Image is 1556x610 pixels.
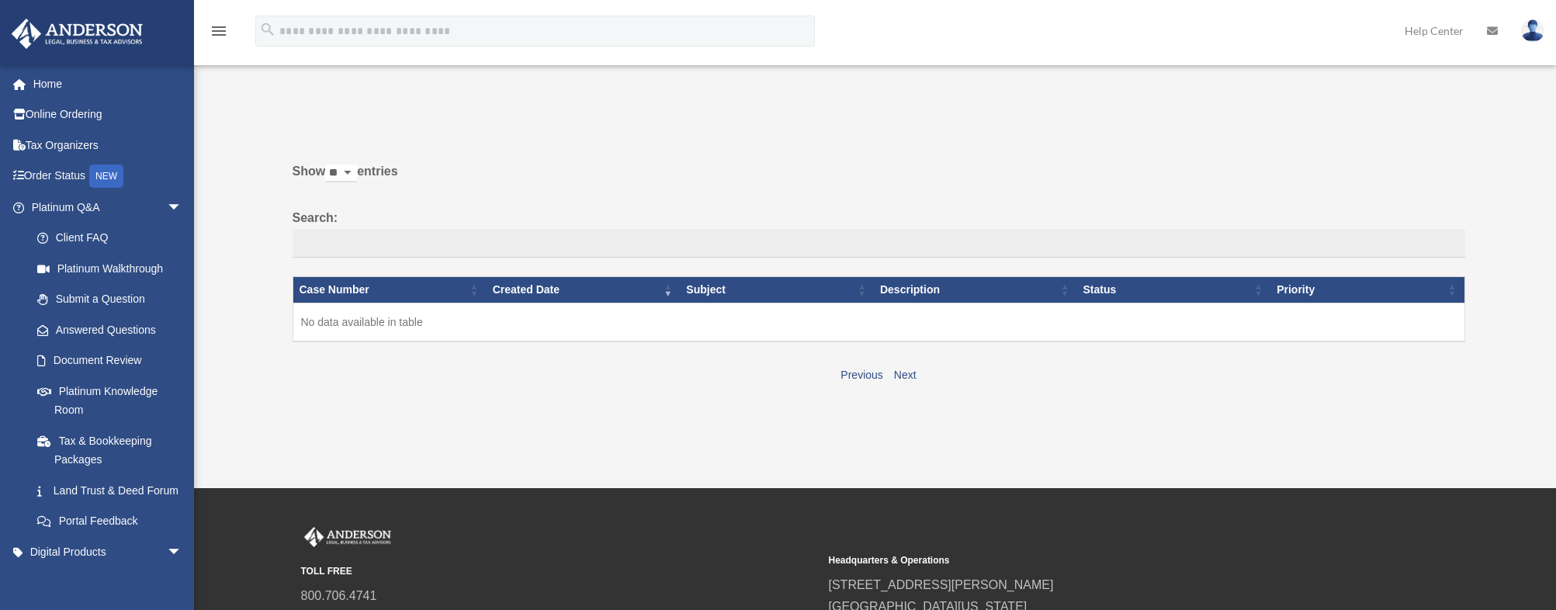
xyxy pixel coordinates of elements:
td: No data available in table [293,303,1464,341]
a: Client FAQ [22,223,198,254]
select: Showentries [325,165,357,182]
small: TOLL FREE [301,563,818,580]
label: Search: [293,207,1465,258]
a: Portal Feedback [22,506,198,537]
a: Home [11,68,206,99]
a: Platinum Walkthrough [22,253,198,284]
th: Subject: activate to sort column ascending [680,277,874,303]
a: Online Ordering [11,99,206,130]
i: menu [210,22,228,40]
a: Land Trust & Deed Forum [22,475,198,506]
a: Platinum Q&Aarrow_drop_down [11,192,198,223]
a: Submit a Question [22,284,198,315]
span: arrow_drop_down [167,192,198,224]
a: Digital Productsarrow_drop_down [11,536,206,567]
div: NEW [89,165,123,188]
img: User Pic [1521,19,1544,42]
a: Order StatusNEW [11,161,206,192]
a: Document Review [22,345,198,376]
small: Headquarters & Operations [829,553,1346,569]
i: search [259,21,276,38]
img: Anderson Advisors Platinum Portal [7,19,147,49]
a: Platinum Knowledge Room [22,376,198,425]
img: Anderson Advisors Platinum Portal [301,527,394,547]
a: Previous [840,369,882,381]
a: menu [210,27,228,40]
a: [STREET_ADDRESS][PERSON_NAME] [829,578,1054,591]
input: Search: [293,229,1465,258]
label: Show entries [293,161,1465,198]
th: Priority: activate to sort column ascending [1270,277,1464,303]
a: 800.706.4741 [301,589,377,602]
th: Created Date: activate to sort column ascending [487,277,681,303]
span: arrow_drop_down [167,536,198,568]
a: Next [894,369,917,381]
a: Tax & Bookkeeping Packages [22,425,198,475]
th: Description: activate to sort column ascending [874,277,1077,303]
a: Tax Organizers [11,130,206,161]
a: Answered Questions [22,314,190,345]
th: Status: activate to sort column ascending [1077,277,1271,303]
th: Case Number: activate to sort column ascending [293,277,487,303]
